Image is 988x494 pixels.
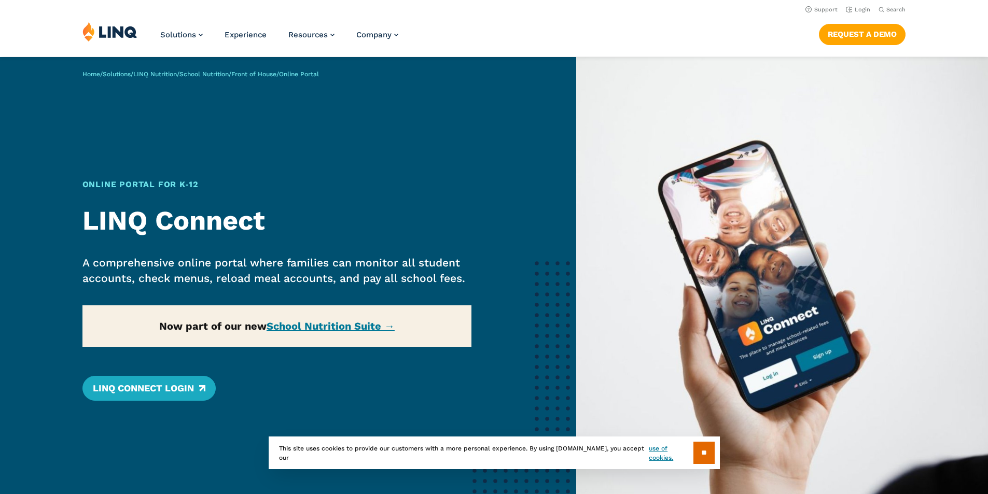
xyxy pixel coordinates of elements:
span: Search [886,6,906,13]
a: LINQ Connect Login [82,376,216,401]
strong: LINQ Connect [82,205,265,236]
h1: Online Portal for K‑12 [82,178,472,191]
a: Front of House [231,70,276,78]
a: Request a Demo [819,24,906,45]
p: A comprehensive online portal where families can monitor all student accounts, check menus, reloa... [82,255,472,286]
a: Company [356,30,398,39]
a: Solutions [160,30,203,39]
img: LINQ | K‑12 Software [82,22,137,41]
a: Resources [288,30,335,39]
span: Company [356,30,392,39]
div: This site uses cookies to provide our customers with a more personal experience. By using [DOMAIN... [269,436,720,469]
span: Solutions [160,30,196,39]
a: School Nutrition Suite → [267,320,395,332]
a: LINQ Nutrition [133,70,177,78]
nav: Primary Navigation [160,22,398,56]
a: Support [805,6,838,13]
a: School Nutrition [179,70,229,78]
strong: Now part of our new [159,320,395,332]
nav: Button Navigation [819,22,906,45]
a: Experience [225,30,267,39]
a: Solutions [103,70,131,78]
a: Login [846,6,870,13]
span: Resources [288,30,328,39]
span: / / / / / [82,70,319,78]
a: use of cookies. [649,444,693,462]
span: Online Portal [279,70,319,78]
a: Home [82,70,100,78]
button: Open Search Bar [879,6,906,13]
